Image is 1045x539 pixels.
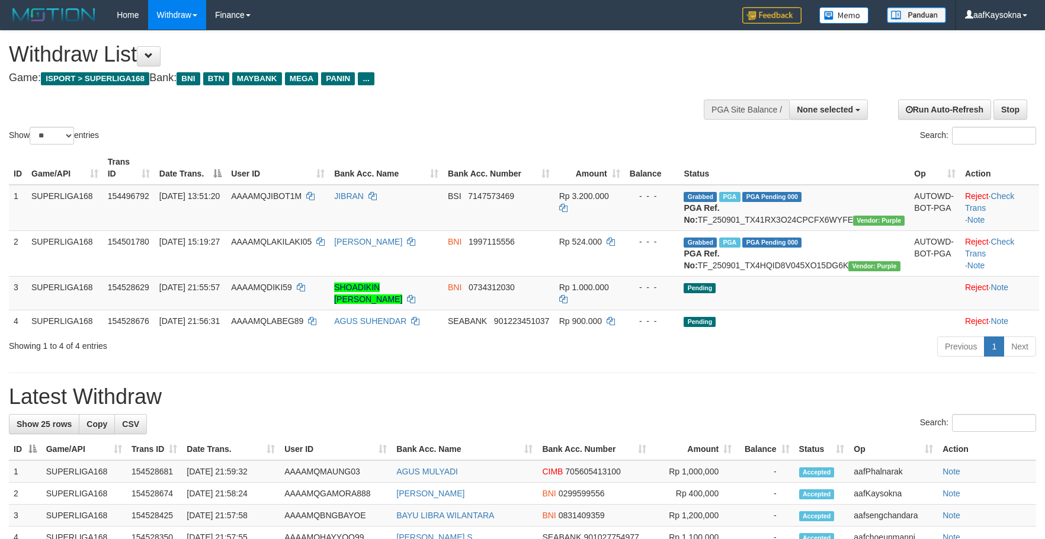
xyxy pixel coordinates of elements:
b: PGA Ref. No: [684,249,719,270]
span: PGA Pending [742,192,802,202]
th: Amount: activate to sort column ascending [651,438,736,460]
td: 154528425 [127,505,182,527]
span: PANIN [321,72,355,85]
td: [DATE] 21:57:58 [182,505,280,527]
a: Next [1004,336,1036,357]
span: BNI [448,237,461,246]
td: 154528674 [127,483,182,505]
a: Run Auto-Refresh [898,100,991,120]
span: SEABANK [448,316,487,326]
a: CSV [114,414,147,434]
span: Vendor URL: https://trx4.1velocity.biz [853,216,905,226]
a: Check Trans [965,237,1014,258]
h4: Game: Bank: [9,72,685,84]
a: BAYU LIBRA WILANTARA [396,511,494,520]
a: Previous [937,336,985,357]
th: ID [9,151,27,185]
a: Note [991,283,1009,292]
span: MAYBANK [232,72,282,85]
th: Action [938,438,1036,460]
a: Reject [965,316,989,326]
td: AAAAMQMAUNG03 [280,460,392,483]
th: Date Trans.: activate to sort column ascending [182,438,280,460]
a: Copy [79,414,115,434]
td: 4 [9,310,27,332]
td: 3 [9,276,27,310]
td: 1 [9,185,27,231]
td: Rp 400,000 [651,483,736,505]
span: Marked by aafsoycanthlai [719,238,740,248]
b: PGA Ref. No: [684,203,719,224]
a: Check Trans [965,191,1014,213]
div: Showing 1 to 4 of 4 entries [9,335,427,352]
div: - - - [630,190,675,202]
td: AAAAMQBNGBAYOE [280,505,392,527]
div: - - - [630,315,675,327]
a: Reject [965,283,989,292]
td: · · [960,230,1039,276]
a: Note [967,261,985,270]
span: Copy [86,419,107,429]
td: [DATE] 21:59:32 [182,460,280,483]
img: panduan.png [887,7,946,23]
span: [DATE] 15:19:27 [159,237,220,246]
span: Copy 0299599556 to clipboard [559,489,605,498]
span: Rp 900.000 [559,316,602,326]
th: Action [960,151,1039,185]
span: ... [358,72,374,85]
td: TF_250901_TX4HQID8V045XO15DG6K [679,230,909,276]
td: SUPERLIGA168 [41,505,127,527]
a: Reject [965,191,989,201]
span: Show 25 rows [17,419,72,429]
td: SUPERLIGA168 [41,483,127,505]
span: AAAAMQJIBOT1M [231,191,302,201]
span: Accepted [799,489,835,499]
td: SUPERLIGA168 [27,185,103,231]
td: - [736,505,794,527]
span: BNI [448,283,461,292]
span: BNI [177,72,200,85]
td: SUPERLIGA168 [41,460,127,483]
td: aafsengchandara [849,505,938,527]
td: 3 [9,505,41,527]
span: [DATE] 21:55:57 [159,283,220,292]
th: ID: activate to sort column descending [9,438,41,460]
span: Copy 7147573469 to clipboard [468,191,514,201]
input: Search: [952,414,1036,432]
span: BTN [203,72,229,85]
span: Copy 1997115556 to clipboard [469,237,515,246]
a: Note [943,489,960,498]
th: Op: activate to sort column ascending [849,438,938,460]
span: [DATE] 13:51:20 [159,191,220,201]
span: Copy 0734312030 to clipboard [469,283,515,292]
a: [PERSON_NAME] [334,237,402,246]
th: Bank Acc. Number: activate to sort column ascending [537,438,651,460]
span: BNI [542,489,556,498]
td: SUPERLIGA168 [27,276,103,310]
img: Button%20Memo.svg [819,7,869,24]
button: None selected [789,100,868,120]
td: - [736,483,794,505]
span: Grabbed [684,238,717,248]
td: · [960,276,1039,310]
span: PGA Pending [742,238,802,248]
label: Search: [920,414,1036,432]
td: 2 [9,230,27,276]
input: Search: [952,127,1036,145]
th: Bank Acc. Name: activate to sort column ascending [329,151,443,185]
th: Trans ID: activate to sort column ascending [103,151,155,185]
span: Rp 1.000.000 [559,283,609,292]
th: Bank Acc. Number: activate to sort column ascending [443,151,554,185]
span: Copy 901223451037 to clipboard [494,316,549,326]
span: 154528676 [108,316,149,326]
td: SUPERLIGA168 [27,230,103,276]
td: 154528681 [127,460,182,483]
th: Balance: activate to sort column ascending [736,438,794,460]
a: Reject [965,237,989,246]
div: PGA Site Balance / [704,100,789,120]
th: Bank Acc. Name: activate to sort column ascending [392,438,537,460]
td: Rp 1,000,000 [651,460,736,483]
td: AUTOWD-BOT-PGA [909,185,960,231]
th: Game/API: activate to sort column ascending [27,151,103,185]
a: AGUS MULYADI [396,467,458,476]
